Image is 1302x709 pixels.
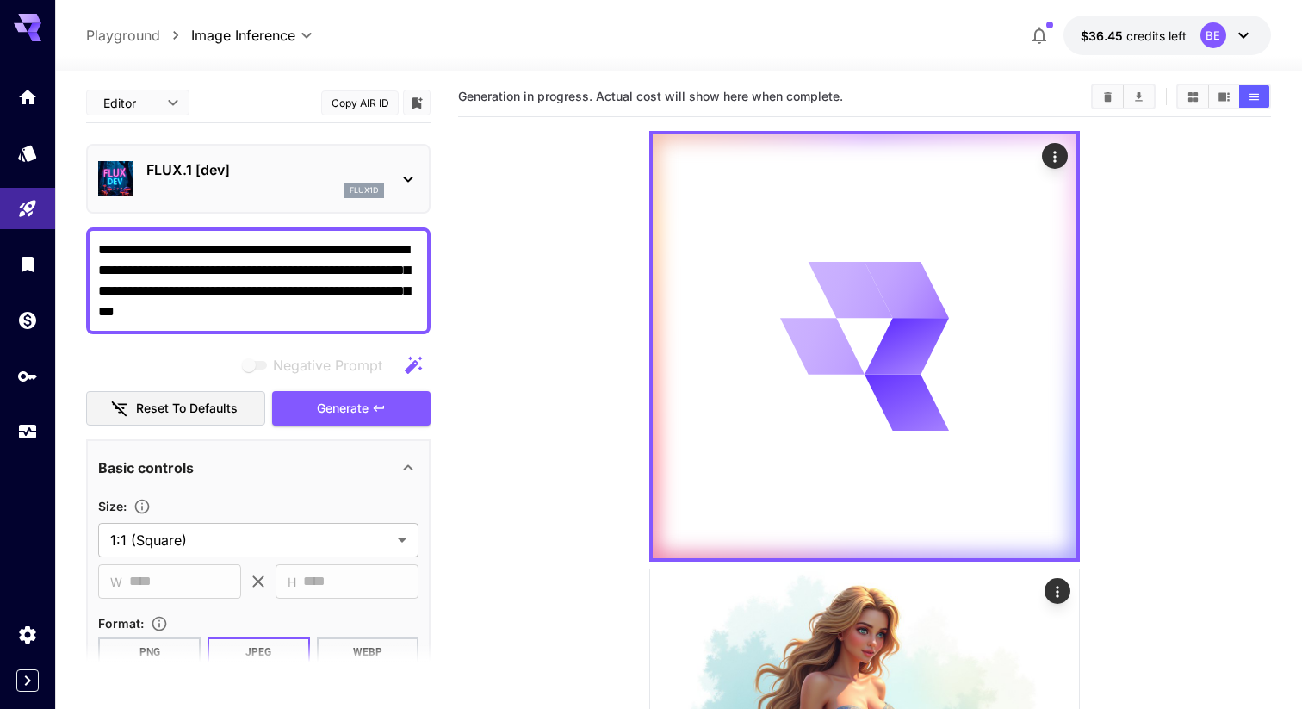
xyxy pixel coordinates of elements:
button: Show images in video view [1209,85,1239,108]
span: H [288,572,296,592]
button: Copy AIR ID [321,90,399,115]
div: Basic controls [98,447,418,488]
span: W [110,572,122,592]
button: Download All [1124,85,1154,108]
span: Editor [103,94,157,112]
span: Size : [98,499,127,513]
div: Actions [1042,143,1068,169]
div: API Keys [17,365,38,387]
button: Choose the file format for the output image. [144,615,175,632]
button: PNG [98,637,201,667]
button: WEBP [317,637,419,667]
button: Clear Images [1093,85,1123,108]
span: Negative prompts are not compatible with the selected model. [239,354,396,376]
div: Library [17,253,38,275]
div: $36.45257 [1081,27,1187,45]
div: Actions [1045,578,1070,604]
button: Show images in list view [1239,85,1269,108]
p: FLUX.1 [dev] [146,159,384,180]
span: Generate [317,398,369,420]
span: Format : [98,616,144,631]
div: Settings [17,624,38,645]
div: BE [1200,22,1226,48]
span: Image Inference [191,25,295,46]
button: Expand sidebar [16,669,39,692]
button: Reset to defaults [86,391,265,426]
span: Generation in progress. Actual cost will show here when complete. [458,89,843,103]
span: $36.45 [1081,28,1126,43]
a: Playground [86,25,160,46]
div: Usage [17,421,38,443]
div: Clear ImagesDownload All [1091,84,1156,109]
div: Models [17,142,38,164]
button: $36.45257BE [1063,16,1271,55]
button: Adjust the dimensions of the generated image by specifying its width and height in pixels, or sel... [127,498,158,515]
button: JPEG [208,637,310,667]
div: FLUX.1 [dev]flux1d [98,152,418,205]
span: 1:1 (Square) [110,530,391,550]
span: credits left [1126,28,1187,43]
nav: breadcrumb [86,25,191,46]
p: flux1d [350,184,379,196]
span: Negative Prompt [273,355,382,376]
div: Wallet [17,309,38,331]
p: Basic controls [98,457,194,478]
div: Playground [17,198,38,220]
button: Show images in grid view [1178,85,1208,108]
div: Home [17,86,38,108]
button: Add to library [409,92,425,113]
div: Show images in grid viewShow images in video viewShow images in list view [1176,84,1271,109]
button: Generate [272,391,431,426]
